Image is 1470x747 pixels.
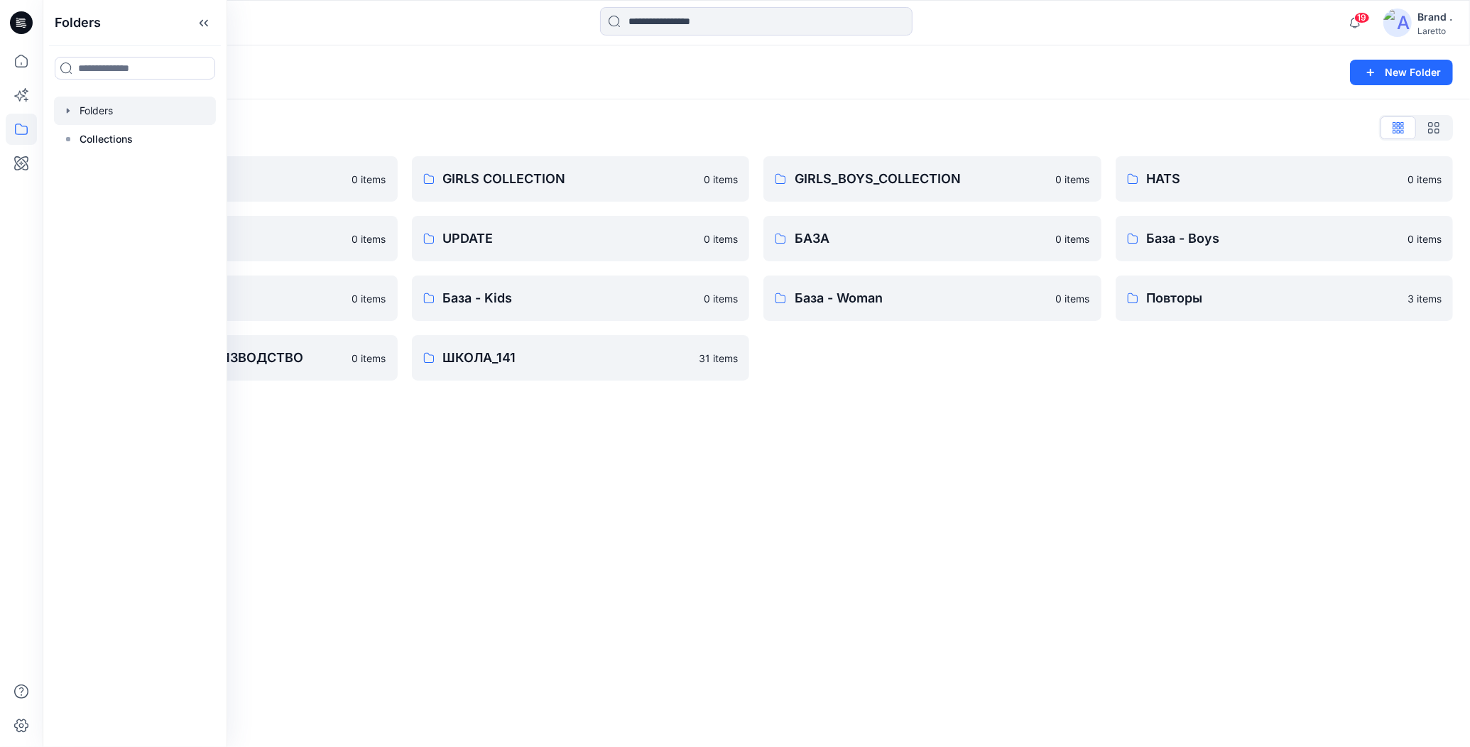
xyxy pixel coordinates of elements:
[412,216,750,261] a: UPDATE0 items
[795,288,1047,308] p: База - Woman
[443,169,696,189] p: GIRLS COLLECTION
[704,231,738,246] p: 0 items
[1147,169,1400,189] p: HATS
[795,229,1047,249] p: БАЗА
[412,276,750,321] a: База - Kids0 items
[1408,172,1442,187] p: 0 items
[443,229,696,249] p: UPDATE
[704,291,738,306] p: 0 items
[412,156,750,202] a: GIRLS COLLECTION0 items
[1383,9,1412,37] img: avatar
[1056,291,1090,306] p: 0 items
[352,291,386,306] p: 0 items
[795,169,1047,189] p: GIRLS_BOYS_COLLECTION
[352,351,386,366] p: 0 items
[352,231,386,246] p: 0 items
[704,172,738,187] p: 0 items
[60,335,398,381] a: СОБСТВЕННОЕ ПРОИЗВОДСТВО0 items
[1350,60,1453,85] button: New Folder
[1056,172,1090,187] p: 0 items
[60,216,398,261] a: MISCELLANEOUS0 items
[1056,231,1090,246] p: 0 items
[1116,276,1454,321] a: Повторы3 items
[1116,156,1454,202] a: HATS0 items
[763,156,1101,202] a: GIRLS_BOYS_COLLECTION0 items
[80,131,133,148] p: Collections
[1147,288,1400,308] p: Повторы
[443,348,691,368] p: ШКОЛА_141
[1116,216,1454,261] a: База - Boys0 items
[1417,9,1452,26] div: Brand .
[1417,26,1452,36] div: Laretto
[699,351,738,366] p: 31 items
[412,335,750,381] a: ШКОЛА_14131 items
[1354,12,1370,23] span: 19
[443,288,696,308] p: База - Kids
[60,156,398,202] a: BOY'S COLLECTION0 items
[763,276,1101,321] a: База - Woman0 items
[1408,291,1442,306] p: 3 items
[60,276,398,321] a: База - Girls0 items
[763,216,1101,261] a: БАЗА0 items
[1408,231,1442,246] p: 0 items
[1147,229,1400,249] p: База - Boys
[352,172,386,187] p: 0 items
